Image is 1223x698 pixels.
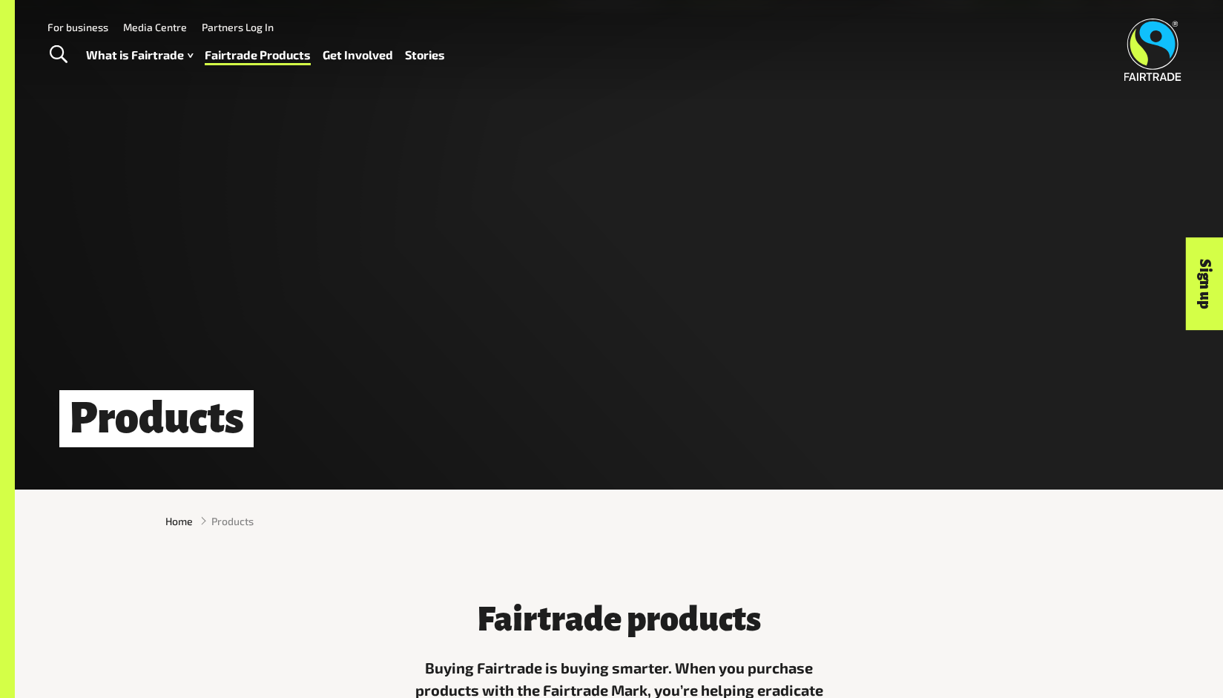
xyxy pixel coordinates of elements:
a: Media Centre [123,21,187,33]
a: What is Fairtrade [86,45,193,66]
a: Stories [405,45,445,66]
img: Fairtrade Australia New Zealand logo [1124,19,1181,81]
a: For business [47,21,108,33]
h3: Fairtrade products [397,601,842,638]
h1: Products [59,390,254,447]
span: Products [211,513,254,529]
a: Toggle Search [40,36,76,73]
a: Partners Log In [202,21,274,33]
a: Home [165,513,193,529]
a: Fairtrade Products [205,45,311,66]
a: Get Involved [323,45,393,66]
